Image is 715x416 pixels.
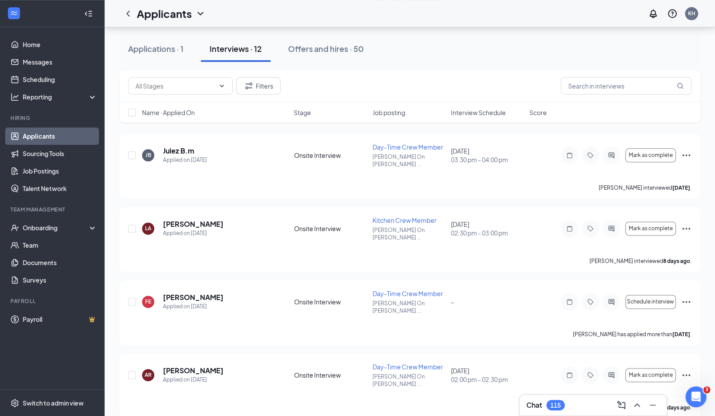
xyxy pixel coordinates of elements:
p: [PERSON_NAME] On [PERSON_NAME] ... [373,153,446,168]
span: 02:30 pm - 03:00 pm [451,228,524,237]
div: Applied on [DATE] [163,229,224,238]
svg: Analysis [10,92,19,101]
h1: Applicants [137,6,192,21]
p: [PERSON_NAME] On [PERSON_NAME] ... [373,226,446,241]
div: FE [145,298,151,305]
button: Mark as complete [625,222,676,235]
a: Messages [23,53,97,71]
div: Onsite Interview [294,224,367,233]
svg: Note [564,298,575,305]
svg: MagnifyingGlass [677,82,684,89]
div: Applied on [DATE] [163,302,224,311]
svg: Notifications [648,8,658,19]
button: Filter Filters [236,77,281,95]
svg: Ellipses [681,150,691,160]
a: PayrollCrown [23,310,97,328]
div: Interviews · 12 [210,43,262,54]
a: Team [23,236,97,254]
a: Talent Network [23,180,97,197]
button: Schedule interview [625,295,676,309]
div: [DATE] [451,366,524,384]
svg: ComposeMessage [616,400,627,410]
svg: Tag [585,152,596,159]
a: Sourcing Tools [23,145,97,162]
div: Payroll [10,297,95,305]
p: [PERSON_NAME] has applied more than . [573,331,691,338]
svg: Note [564,225,575,232]
svg: Minimize [647,400,658,410]
a: Job Postings [23,162,97,180]
span: - [451,298,454,306]
svg: ActiveChat [606,298,617,305]
span: Day-Time Crew Member [373,363,443,371]
svg: Collapse [84,9,93,18]
div: Team Management [10,206,95,213]
div: Onsite Interview [294,297,367,306]
a: Applicants [23,127,97,145]
button: Minimize [646,398,660,412]
span: Score [529,108,547,117]
div: [DATE] [451,220,524,237]
div: KH [688,10,695,17]
a: Home [23,36,97,53]
b: [DATE] [672,331,690,338]
input: Search in interviews [561,77,691,95]
span: Day-Time Crew Member [373,143,443,151]
span: Mark as complete [628,152,672,158]
svg: Tag [585,372,596,378]
h5: [PERSON_NAME] [163,219,224,229]
b: 7 days ago [663,404,690,411]
p: [PERSON_NAME] interviewed . [599,184,691,191]
span: Mark as complete [628,225,672,232]
div: Applied on [DATE] [163,156,207,164]
div: Hiring [10,114,95,122]
h5: Julez B.m [163,146,194,156]
svg: ChevronLeft [123,8,133,19]
a: Documents [23,254,97,271]
h5: [PERSON_NAME] [163,293,224,302]
svg: ActiveChat [606,225,617,232]
div: Switch to admin view [23,399,84,407]
div: Reporting [23,92,98,101]
div: Onsite Interview [294,151,367,160]
span: Kitchen Crew Member [373,216,437,224]
svg: Ellipses [681,370,691,380]
span: 03:30 pm - 04:00 pm [451,155,524,164]
span: Job posting [372,108,405,117]
svg: ActiveChat [606,372,617,378]
b: 8 days ago [663,258,690,264]
span: Mark as complete [628,372,672,378]
button: Mark as complete [625,148,676,162]
span: 3 [703,386,710,393]
svg: Settings [10,399,19,407]
span: Name · Applied On [142,108,195,117]
svg: Filter [244,81,254,91]
h5: [PERSON_NAME] [163,366,224,375]
svg: ChevronUp [632,400,642,410]
p: [PERSON_NAME] On [PERSON_NAME] ... [373,373,446,388]
div: Onboarding [23,223,90,232]
div: Onsite Interview [294,371,367,379]
div: Applications · 1 [128,43,183,54]
svg: WorkstreamLogo [10,9,18,17]
svg: ChevronDown [218,82,225,89]
svg: Note [564,372,575,378]
svg: Tag [585,298,596,305]
svg: Note [564,152,575,159]
button: ComposeMessage [614,398,628,412]
input: All Stages [136,81,215,91]
span: Stage [294,108,311,117]
svg: Tag [585,225,596,232]
span: Interview Schedule [451,108,506,117]
b: [DATE] [672,184,690,191]
div: JB [146,151,151,159]
div: Offers and hires · 50 [288,43,364,54]
span: 02:00 pm - 02:30 pm [451,375,524,384]
div: LA [145,225,151,232]
svg: ChevronDown [195,8,206,19]
span: Schedule interview [627,299,674,305]
button: Mark as complete [625,368,676,382]
svg: UserCheck [10,223,19,232]
h3: Chat [526,400,542,410]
